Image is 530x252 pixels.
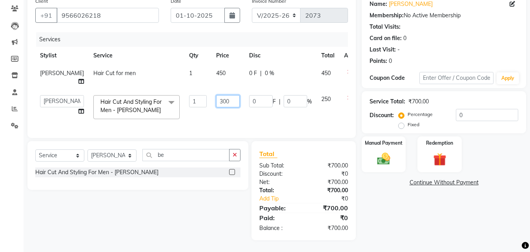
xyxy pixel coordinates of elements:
[497,72,519,84] button: Apply
[370,11,518,20] div: No Active Membership
[216,70,226,77] span: 450
[36,32,354,47] div: Services
[161,107,164,114] a: x
[189,70,192,77] span: 1
[40,70,84,77] span: [PERSON_NAME]
[211,47,244,64] th: Price
[307,97,312,106] span: %
[426,140,453,147] label: Redemption
[370,74,419,82] div: Coupon Code
[370,23,401,31] div: Total Visits:
[253,224,304,232] div: Balance :
[365,140,403,147] label: Manual Payment
[370,11,404,20] div: Membership:
[373,151,394,166] img: _cash.svg
[279,97,280,106] span: |
[253,170,304,178] div: Discount:
[403,34,406,42] div: 0
[370,34,402,42] div: Card on file:
[253,213,304,223] div: Paid:
[312,195,354,203] div: ₹0
[408,97,429,106] div: ₹700.00
[370,97,405,106] div: Service Total:
[253,178,304,186] div: Net:
[304,162,354,170] div: ₹700.00
[370,46,396,54] div: Last Visit:
[304,178,354,186] div: ₹700.00
[339,47,365,64] th: Action
[259,150,277,158] span: Total
[304,213,354,223] div: ₹0
[253,195,312,203] a: Add Tip
[35,8,57,23] button: +91
[93,70,136,77] span: Hair Cut for men
[35,47,89,64] th: Stylist
[89,47,184,64] th: Service
[370,57,387,65] div: Points:
[317,47,339,64] th: Total
[408,121,419,128] label: Fixed
[253,203,304,213] div: Payable:
[397,46,400,54] div: -
[321,70,331,77] span: 450
[304,186,354,195] div: ₹700.00
[419,72,494,84] input: Enter Offer / Coupon Code
[273,97,276,106] span: F
[249,69,257,77] span: 0 F
[184,47,211,64] th: Qty
[142,149,229,161] input: Search or Scan
[389,57,392,65] div: 0
[244,47,317,64] th: Disc
[321,96,331,103] span: 250
[35,168,158,177] div: Hair Cut And Styling For Men - [PERSON_NAME]
[370,111,394,120] div: Discount:
[253,186,304,195] div: Total:
[260,69,262,77] span: |
[408,111,433,118] label: Percentage
[265,69,274,77] span: 0 %
[253,162,304,170] div: Sub Total:
[304,170,354,178] div: ₹0
[429,151,450,167] img: _gift.svg
[363,178,525,187] a: Continue Without Payment
[56,8,159,23] input: Search by Name/Mobile/Email/Code
[304,203,354,213] div: ₹700.00
[304,224,354,232] div: ₹700.00
[100,98,162,114] span: Hair Cut And Styling For Men - [PERSON_NAME]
